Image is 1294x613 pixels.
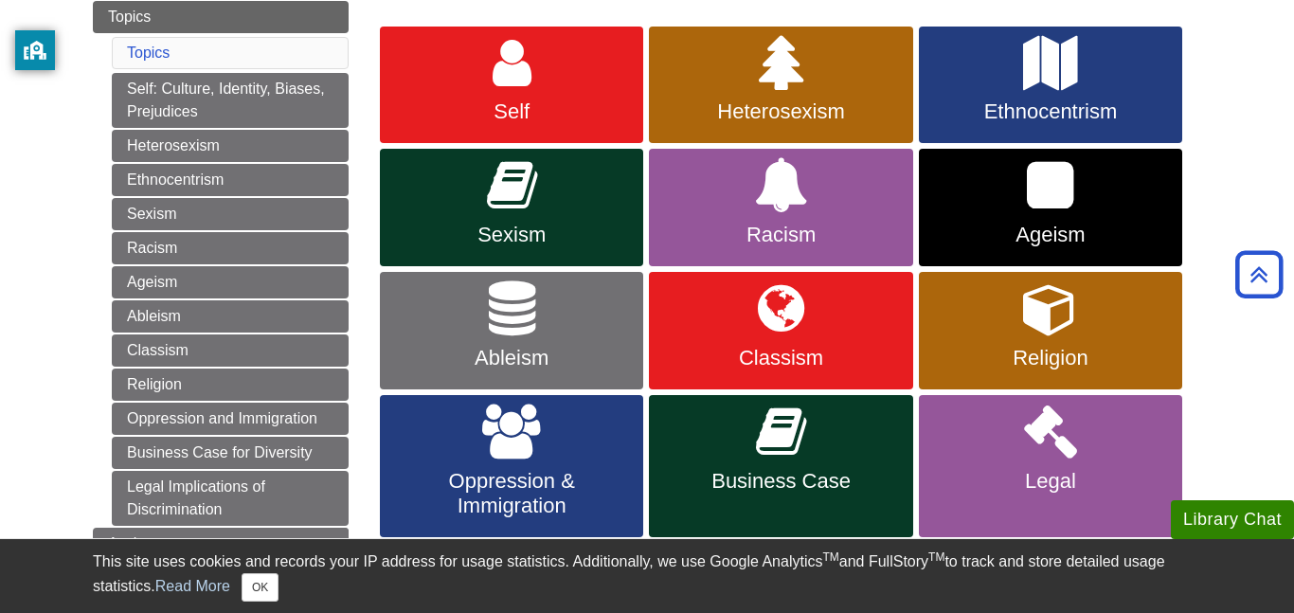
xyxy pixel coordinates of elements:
span: Topics [108,9,151,25]
span: Ageism [933,223,1168,247]
span: Self [394,99,629,124]
span: Ethnocentrism [933,99,1168,124]
a: Topics [127,45,170,61]
a: Religion [919,272,1182,389]
a: Classism [649,272,912,389]
a: Sexism [112,198,349,230]
a: Heterosexism [112,130,349,162]
a: Sexism [380,149,643,266]
a: Read More [155,578,230,594]
a: Ageism [919,149,1182,266]
a: Back to Top [1229,261,1289,287]
span: Legal [933,469,1168,494]
span: Religion [933,346,1168,370]
a: Legal Implications of Discrimination [112,471,349,526]
a: Ethnocentrism [919,27,1182,144]
span: Racism [663,223,898,247]
span: Sexism [394,223,629,247]
button: Close [242,573,279,602]
a: Assignments [93,528,349,560]
button: Library Chat [1171,500,1294,539]
span: Assignments [108,535,195,551]
a: Religion [112,369,349,401]
a: Topics [93,1,349,33]
a: Self [380,27,643,144]
span: Ableism [394,346,629,370]
a: Oppression and Immigration [112,403,349,435]
span: Classism [663,346,898,370]
sup: TM [822,550,838,564]
a: Self: Culture, Identity, Biases, Prejudices [112,73,349,128]
a: Ethnocentrism [112,164,349,196]
a: Oppression & Immigration [380,395,643,537]
a: Classism [112,334,349,367]
div: This site uses cookies and records your IP address for usage statistics. Additionally, we use Goo... [93,550,1201,602]
span: Business Case [663,469,898,494]
span: Oppression & Immigration [394,469,629,518]
a: Business Case for Diversity [112,437,349,469]
span: Heterosexism [663,99,898,124]
a: Ageism [112,266,349,298]
sup: TM [928,550,944,564]
a: Racism [649,149,912,266]
button: privacy banner [15,30,55,70]
a: Heterosexism [649,27,912,144]
a: Business Case [649,395,912,537]
a: Ableism [380,272,643,389]
a: Ableism [112,300,349,333]
a: Legal [919,395,1182,537]
a: Racism [112,232,349,264]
